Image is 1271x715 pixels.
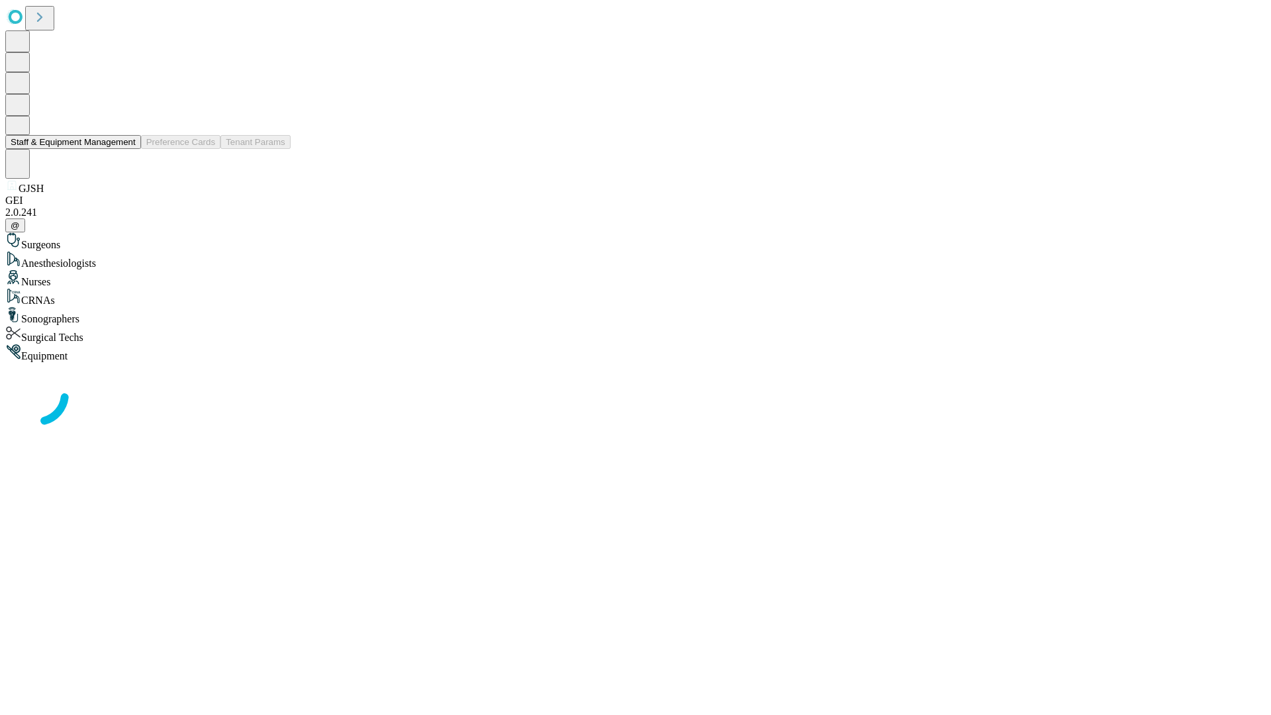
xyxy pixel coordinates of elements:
[5,207,1266,218] div: 2.0.241
[5,251,1266,269] div: Anesthesiologists
[5,135,141,149] button: Staff & Equipment Management
[5,288,1266,307] div: CRNAs
[5,195,1266,207] div: GEI
[141,135,220,149] button: Preference Cards
[5,307,1266,325] div: Sonographers
[5,269,1266,288] div: Nurses
[19,183,44,194] span: GJSH
[11,220,20,230] span: @
[5,232,1266,251] div: Surgeons
[220,135,291,149] button: Tenant Params
[5,218,25,232] button: @
[5,344,1266,362] div: Equipment
[5,325,1266,344] div: Surgical Techs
